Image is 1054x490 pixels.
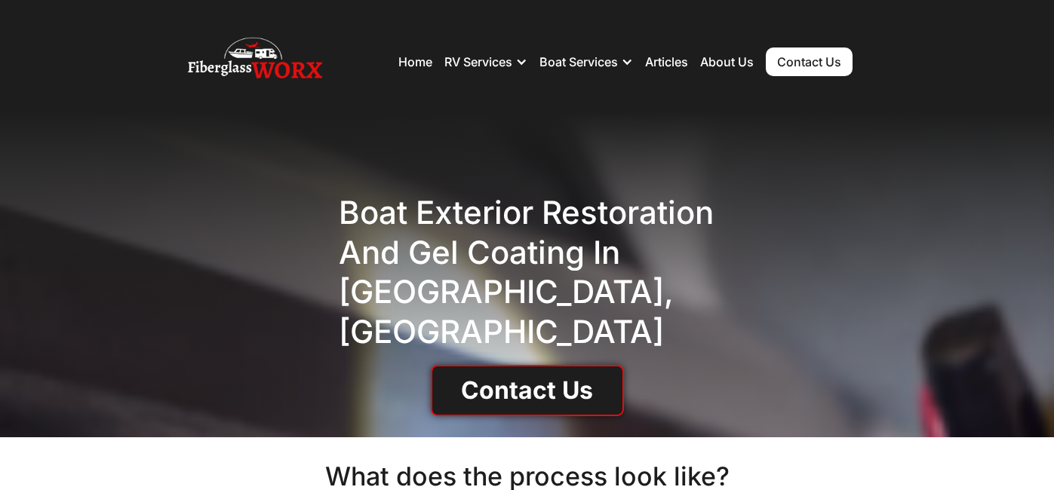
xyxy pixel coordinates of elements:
[188,32,322,92] img: Fiberglass WorX – RV Repair, RV Roof & RV Detailing
[398,54,432,69] a: Home
[766,47,853,76] a: Contact Us
[444,54,512,69] div: RV Services
[645,54,688,69] a: Articles
[339,193,716,351] h1: Boat exterior Restoration and Gel Coating in [GEOGRAPHIC_DATA], [GEOGRAPHIC_DATA]
[431,365,624,416] a: Contact Us
[539,39,633,84] div: Boat Services
[700,54,754,69] a: About Us
[444,39,527,84] div: RV Services
[539,54,618,69] div: Boat Services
